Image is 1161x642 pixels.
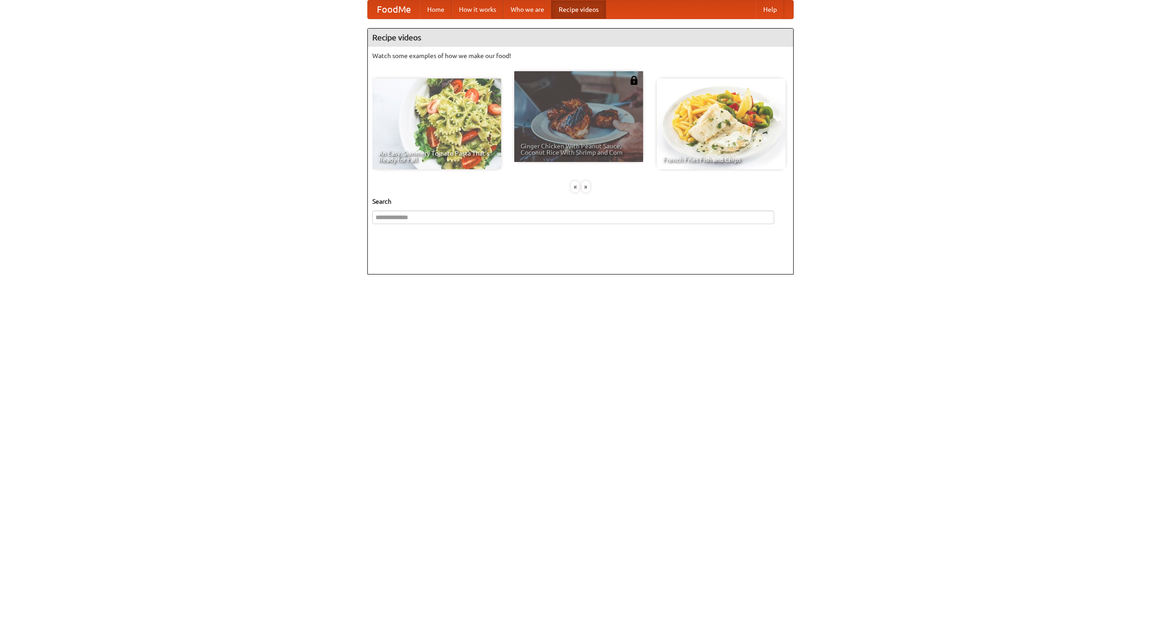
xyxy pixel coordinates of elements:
[582,181,590,192] div: »
[571,181,579,192] div: «
[657,78,785,169] a: French Fries Fish and Chips
[420,0,452,19] a: Home
[368,29,793,47] h4: Recipe videos
[503,0,551,19] a: Who we are
[372,78,501,169] a: An Easy, Summery Tomato Pasta That's Ready for Fall
[368,0,420,19] a: FoodMe
[372,51,789,60] p: Watch some examples of how we make our food!
[452,0,503,19] a: How it works
[629,76,639,85] img: 483408.png
[372,197,789,206] h5: Search
[551,0,606,19] a: Recipe videos
[379,150,495,163] span: An Easy, Summery Tomato Pasta That's Ready for Fall
[663,157,779,163] span: French Fries Fish and Chips
[756,0,784,19] a: Help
